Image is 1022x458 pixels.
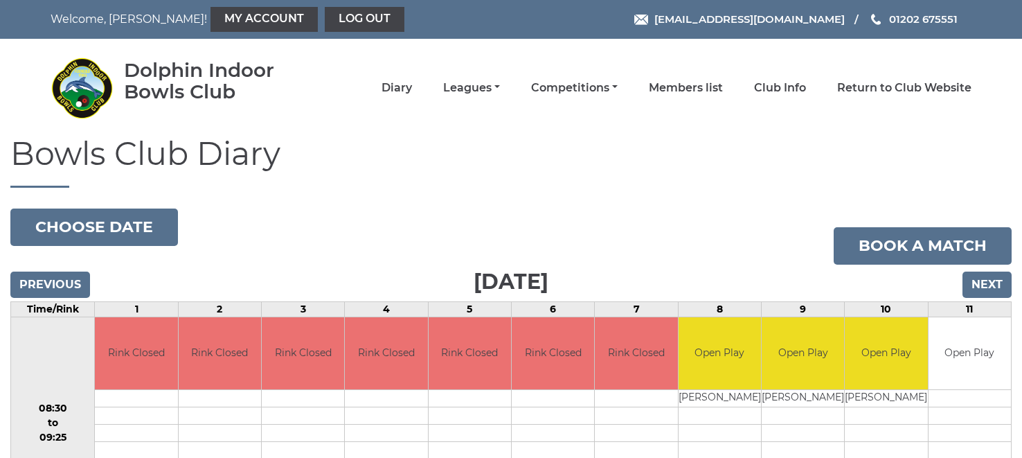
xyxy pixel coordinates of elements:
td: [PERSON_NAME] [845,390,927,407]
img: Dolphin Indoor Bowls Club [51,57,113,119]
td: Open Play [929,317,1011,390]
a: Leagues [443,80,500,96]
img: Phone us [871,14,881,25]
a: Log out [325,7,404,32]
td: Rink Closed [95,317,177,390]
td: Rink Closed [262,317,344,390]
a: Phone us 01202 675551 [869,11,958,27]
input: Previous [10,272,90,298]
a: My Account [210,7,318,32]
div: Dolphin Indoor Bowls Club [124,60,314,103]
nav: Welcome, [PERSON_NAME]! [51,7,422,32]
td: 10 [845,301,928,317]
a: Diary [382,80,412,96]
td: Rink Closed [429,317,511,390]
a: Book a match [834,227,1012,265]
img: Email [634,15,648,25]
td: 9 [761,301,844,317]
td: 3 [262,301,345,317]
a: Members list [649,80,723,96]
td: 11 [928,301,1011,317]
td: Time/Rink [11,301,95,317]
a: Competitions [531,80,618,96]
td: 8 [678,301,761,317]
td: [PERSON_NAME] [762,390,844,407]
a: Return to Club Website [837,80,971,96]
h1: Bowls Club Diary [10,136,1012,188]
td: 5 [428,301,511,317]
input: Next [962,272,1012,298]
a: Email [EMAIL_ADDRESS][DOMAIN_NAME] [634,11,845,27]
td: Rink Closed [512,317,594,390]
td: Rink Closed [345,317,427,390]
td: Rink Closed [179,317,261,390]
td: Open Play [679,317,761,390]
span: [EMAIL_ADDRESS][DOMAIN_NAME] [654,12,845,26]
td: 4 [345,301,428,317]
td: [PERSON_NAME] [679,390,761,407]
span: 01202 675551 [889,12,958,26]
a: Club Info [754,80,806,96]
button: Choose date [10,209,178,246]
td: 1 [95,301,178,317]
td: 6 [512,301,595,317]
td: Rink Closed [595,317,677,390]
td: 7 [595,301,678,317]
td: 2 [178,301,261,317]
td: Open Play [762,317,844,390]
td: Open Play [845,317,927,390]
